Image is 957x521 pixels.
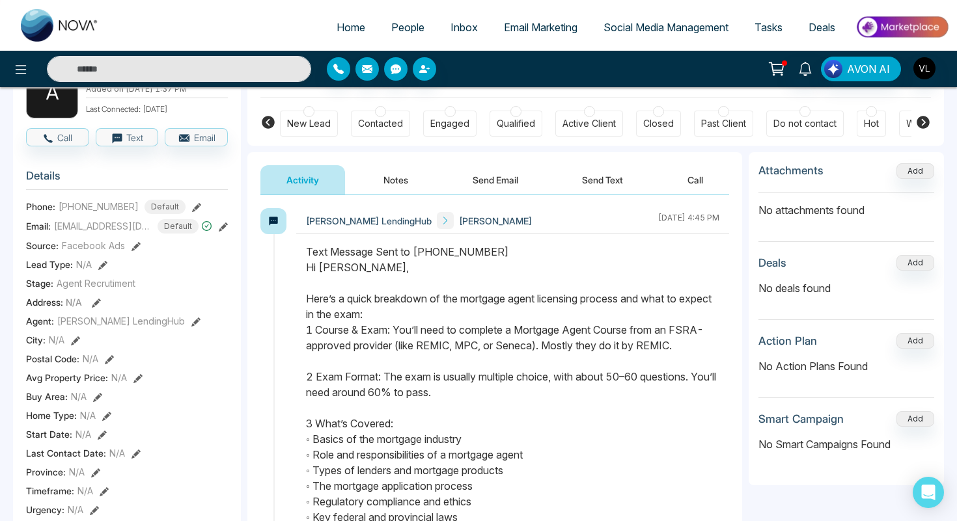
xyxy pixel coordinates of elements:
span: Timeframe : [26,484,74,498]
span: Facebook Ads [62,239,125,252]
span: N/A [76,258,92,271]
span: City : [26,333,46,347]
span: Email Marketing [504,21,577,34]
div: Warm [906,117,930,130]
span: [EMAIL_ADDRESS][DOMAIN_NAME] [54,219,152,233]
a: Home [324,15,378,40]
span: N/A [71,390,87,403]
span: Tasks [755,21,783,34]
a: Social Media Management [590,15,742,40]
span: Last Contact Date : [26,446,106,460]
span: N/A [68,503,83,516]
button: Text [96,128,159,146]
div: Hot [864,117,879,130]
span: Avg Property Price : [26,371,108,384]
span: People [391,21,424,34]
img: Lead Flow [824,60,842,78]
span: N/A [77,484,93,498]
span: [PERSON_NAME] LendingHub [57,314,185,328]
img: Nova CRM Logo [21,9,99,42]
div: Engaged [430,117,469,130]
span: Home [337,21,365,34]
button: Add [896,411,934,427]
span: Home Type : [26,408,77,422]
span: Stage: [26,276,53,290]
span: [PHONE_NUMBER] [59,200,139,213]
span: Deals [809,21,835,34]
span: Default [158,219,199,234]
span: Phone: [26,200,55,213]
span: Postal Code : [26,352,79,366]
span: N/A [69,465,85,479]
h3: Details [26,169,228,189]
span: [PERSON_NAME] [459,214,532,228]
div: Do not contact [773,117,837,130]
button: Add [896,255,934,271]
span: N/A [80,408,96,422]
span: N/A [111,371,127,384]
button: Add [896,333,934,349]
a: Inbox [437,15,491,40]
span: Add [896,165,934,176]
span: Agent Recrutiment [57,276,135,290]
span: Address: [26,295,82,309]
span: AVON AI [847,61,890,77]
img: Market-place.gif [855,12,949,42]
span: Buy Area : [26,390,68,403]
span: Urgency : [26,503,64,516]
p: No deals found [758,280,934,296]
h3: Attachments [758,164,824,177]
button: Notes [357,165,434,194]
a: Tasks [742,15,796,40]
h3: Action Plan [758,334,817,347]
button: Activity [260,165,345,194]
span: Social Media Management [603,21,728,34]
p: No attachments found [758,193,934,218]
a: Deals [796,15,848,40]
span: Source: [26,239,59,252]
a: People [378,15,437,40]
h3: Deals [758,256,786,269]
div: Active Client [562,117,616,130]
button: AVON AI [821,57,901,81]
button: Call [26,128,89,146]
button: Send Email [447,165,544,194]
div: New Lead [287,117,331,130]
div: Qualified [497,117,535,130]
span: Agent: [26,314,54,328]
span: [PERSON_NAME] LendingHub [306,214,432,228]
p: No Action Plans Found [758,358,934,374]
p: Last Connected: [DATE] [86,101,228,115]
a: Email Marketing [491,15,590,40]
div: Contacted [358,117,403,130]
button: Call [661,165,729,194]
div: Open Intercom Messenger [913,477,944,508]
span: Start Date : [26,427,72,441]
span: N/A [76,427,91,441]
span: N/A [83,352,98,366]
span: N/A [109,446,125,460]
div: Past Client [701,117,746,130]
img: User Avatar [913,57,936,79]
div: [DATE] 4:45 PM [658,212,719,229]
div: Closed [643,117,674,130]
button: Add [896,163,934,179]
span: N/A [49,333,64,347]
span: N/A [66,297,82,308]
span: Province : [26,465,66,479]
h3: Smart Campaign [758,412,844,425]
span: Lead Type: [26,258,73,271]
button: Email [165,128,228,146]
div: A [26,66,78,118]
p: No Smart Campaigns Found [758,436,934,452]
button: Send Text [556,165,649,194]
span: Email: [26,219,51,233]
p: Added on [DATE] 1:37 PM [86,83,228,95]
span: Inbox [451,21,478,34]
span: Default [145,200,186,214]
